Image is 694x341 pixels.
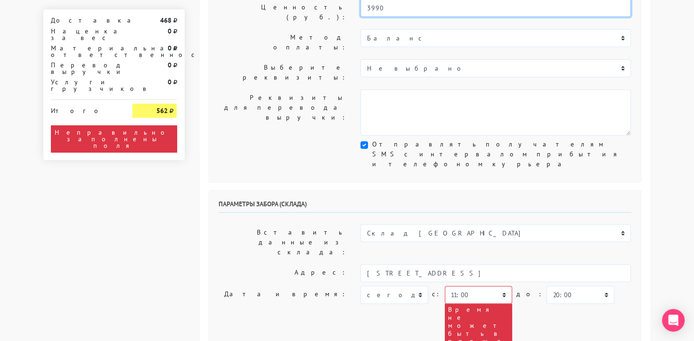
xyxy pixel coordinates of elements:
[372,139,631,169] label: Отправлять получателям SMS с интервалом прибытия и телефоном курьера
[44,62,126,75] div: Перевод выручки
[219,200,631,213] h6: Параметры забора (склада)
[44,28,126,41] div: Наценка за вес
[51,125,177,153] div: Неправильно заполнены поля
[212,224,354,260] label: Вставить данные из склада:
[662,309,685,332] div: Open Intercom Messenger
[160,16,171,24] strong: 468
[51,104,119,114] div: Итого
[167,61,171,69] strong: 0
[44,79,126,92] div: Услуги грузчиков
[167,44,171,52] strong: 0
[516,286,543,302] label: до:
[44,17,126,24] div: Доставка
[167,78,171,86] strong: 0
[167,27,171,35] strong: 0
[432,286,441,302] label: c:
[212,264,354,282] label: Адрес:
[212,59,354,86] label: Выберите реквизиты:
[212,29,354,56] label: Метод оплаты:
[212,89,354,136] label: Реквизиты для перевода выручки:
[44,45,126,58] div: Материальная ответственность
[156,106,167,115] strong: 562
